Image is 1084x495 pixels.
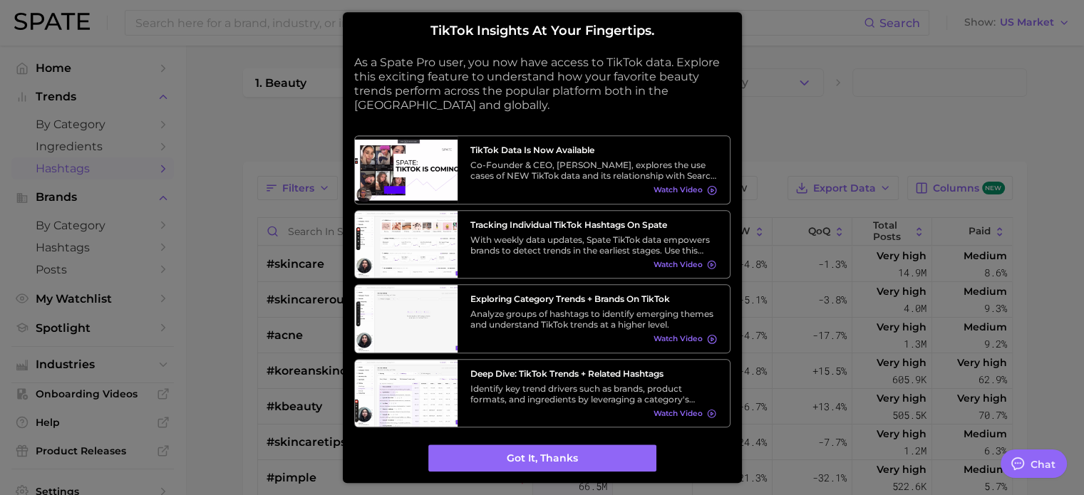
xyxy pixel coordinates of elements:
[470,234,717,256] div: With weekly data updates, Spate TikTok data empowers brands to detect trends in the earliest stag...
[354,359,731,428] a: Deep Dive: TikTok Trends + Related HashtagsIdentify key trend drivers such as brands, product for...
[354,56,731,113] p: As a Spate Pro user, you now have access to TikTok data. Explore this exciting feature to underst...
[354,24,731,39] h2: TikTok insights at your fingertips.
[654,335,703,344] span: Watch Video
[354,135,731,204] a: TikTok data is now availableCo-Founder & CEO, [PERSON_NAME], explores the use cases of NEW TikTok...
[470,368,717,379] h3: Deep Dive: TikTok Trends + Related Hashtags
[470,219,717,230] h3: Tracking Individual TikTok Hashtags on Spate
[354,210,731,279] a: Tracking Individual TikTok Hashtags on SpateWith weekly data updates, Spate TikTok data empowers ...
[470,383,717,405] div: Identify key trend drivers such as brands, product formats, and ingredients by leveraging a categ...
[654,409,703,418] span: Watch Video
[654,186,703,195] span: Watch Video
[470,308,717,330] div: Analyze groups of hashtags to identify emerging themes and understand TikTok trends at a higher l...
[470,293,717,304] h3: Exploring Category Trends + Brands on TikTok
[354,284,731,353] a: Exploring Category Trends + Brands on TikTokAnalyze groups of hashtags to identify emerging theme...
[654,260,703,269] span: Watch Video
[470,145,717,155] h3: TikTok data is now available
[428,445,656,472] button: Got it, thanks
[470,160,717,181] div: Co-Founder & CEO, [PERSON_NAME], explores the use cases of NEW TikTok data and its relationship w...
